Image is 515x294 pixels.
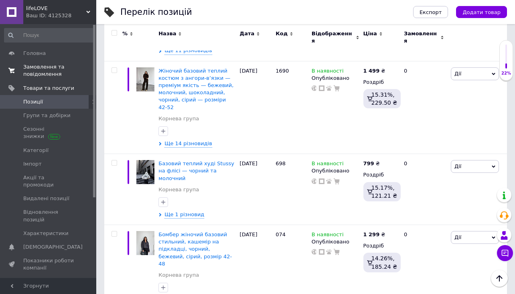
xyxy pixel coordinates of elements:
[276,68,289,74] span: 1690
[363,67,385,75] div: ₴
[23,230,69,237] span: Характеристики
[363,68,380,74] b: 1 499
[164,211,204,219] span: Ще 1 різновид
[136,160,154,184] img: Базовый теплый худи Stussy на флисе - черный и молочный
[23,50,46,57] span: Головна
[238,154,274,225] div: [DATE]
[276,231,286,237] span: 074
[238,61,274,154] div: [DATE]
[164,140,212,148] span: Ще 14 різновидів
[23,85,74,92] span: Товари та послуги
[23,147,49,154] span: Категорії
[158,272,199,279] a: Корнева група
[413,6,448,18] button: Експорт
[122,30,128,37] span: %
[23,243,83,251] span: [DEMOGRAPHIC_DATA]
[399,61,449,154] div: 0
[158,115,199,122] a: Корнева група
[23,209,74,223] span: Відновлення позицій
[420,9,442,15] span: Експорт
[276,160,286,166] span: 698
[363,30,377,37] span: Ціна
[399,154,449,225] div: 0
[23,63,74,78] span: Замовлення та повідомлення
[454,234,461,240] span: Дії
[23,257,74,272] span: Показники роботи компанії
[363,79,397,86] div: Роздріб
[240,30,255,37] span: Дата
[497,245,513,261] button: Чат з покупцем
[276,30,288,37] span: Код
[23,160,42,168] span: Імпорт
[158,30,176,37] span: Назва
[312,231,344,240] span: В наявності
[363,160,374,166] b: 799
[312,68,344,76] span: В наявності
[312,75,359,82] div: Опубліковано
[26,5,86,12] span: lifeLOVE
[363,160,380,167] div: ₴
[23,195,69,202] span: Видалені позиції
[454,163,461,169] span: Дії
[312,167,359,174] div: Опубліковано
[158,186,199,193] a: Корнева група
[23,174,74,189] span: Акції та промокоди
[371,185,397,199] span: 15.17%, 121.21 ₴
[454,71,461,77] span: Дії
[158,231,232,267] a: Бомбер жіночий базовий стильний, кашемір на підкладці, чорний, бежевий, сірий, розмір 42-48
[120,8,192,16] div: Перелік позицій
[23,112,71,119] span: Групи та добірки
[26,12,96,19] div: Ваш ID: 4125328
[4,28,95,43] input: Пошук
[23,98,43,105] span: Позиції
[136,231,154,255] img: Бомбер женский базовый стильный, кашемир на подкладке, черный, бежевый, серый, размер 42-48
[371,91,397,106] span: 15.31%, 229.50 ₴
[312,30,354,45] span: Відображення
[363,231,380,237] b: 1 299
[158,68,233,110] a: Жіночий базовий теплий костюм з ангори-в’язки — преміум якість — бежевий, молочний, шоколадний, ч...
[500,71,513,76] div: 22%
[363,242,397,249] div: Роздріб
[136,67,154,91] img: Женский базовый теплый костюм из ангоры-вязки - премиум качество - бежевый, молочный, шоколадный,...
[363,171,397,178] div: Роздріб
[456,6,507,18] button: Додати товар
[23,126,74,140] span: Сезонні знижки
[371,255,397,270] span: 14.26%, 185.24 ₴
[404,30,438,45] span: Замовлення
[312,160,344,169] span: В наявності
[363,231,385,238] div: ₴
[158,160,234,181] a: Базовий теплий худі Stussy на флісі — чорний та молочний
[164,47,212,55] span: Ще 11 різновидів
[491,270,508,287] button: Наверх
[312,238,359,245] div: Опубліковано
[462,9,501,15] span: Додати товар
